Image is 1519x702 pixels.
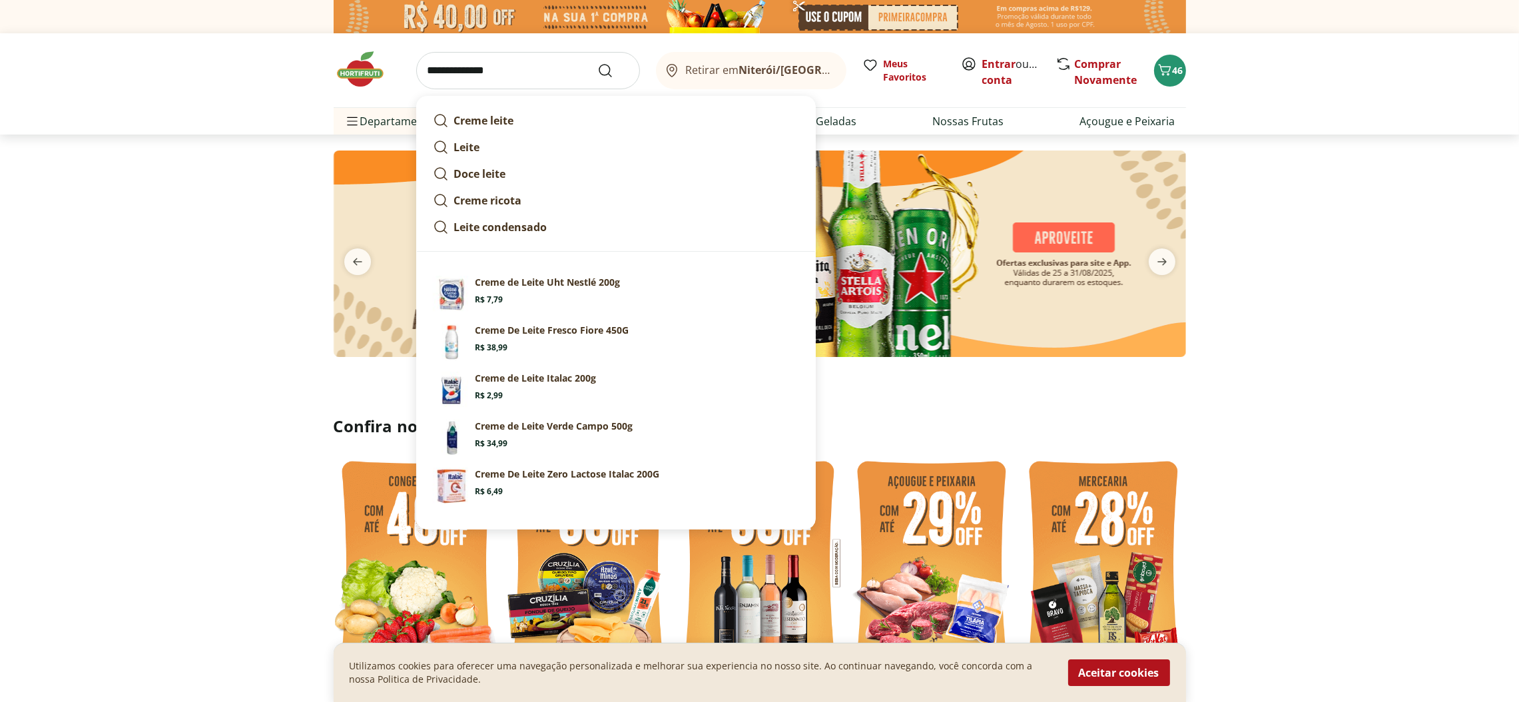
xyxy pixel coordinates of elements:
img: Principal [433,324,470,361]
p: Creme de Leite Uht Nestlé 200g [475,276,621,289]
p: Creme de Leite Italac 200g [475,372,597,385]
input: search [416,52,640,89]
strong: Leite [454,140,480,155]
img: Hortifruti [334,49,400,89]
strong: Creme leite [454,113,514,128]
p: Creme De Leite Fresco Fiore 450G [475,324,629,337]
span: ou [982,56,1042,88]
a: Creme de Leite Italac Leve 200gCreme de Leite Italac 200gR$ 2,99 [428,366,804,414]
a: PrincipalCreme De Leite Fresco Fiore 450GR$ 38,99 [428,318,804,366]
span: 46 [1173,64,1183,77]
strong: Doce leite [454,167,506,181]
b: Niterói/[GEOGRAPHIC_DATA] [739,63,890,77]
span: Retirar em [685,64,832,76]
a: Leite condensado [428,214,804,240]
span: R$ 34,99 [475,438,508,449]
span: Departamentos [344,105,440,137]
img: Creme de Leite Verde Campo 500g [433,420,470,457]
img: Creme de Leite Italac Leve 200g [433,372,470,409]
span: R$ 7,79 [475,294,503,305]
a: Creme de Leite Uht Nestlé 200gR$ 7,79 [428,270,804,318]
span: Meus Favoritos [884,57,945,84]
img: feira [334,453,499,673]
button: Retirar emNiterói/[GEOGRAPHIC_DATA] [656,52,846,89]
a: PrincipalCreme De Leite Zero Lactose Italac 200GR$ 6,49 [428,462,804,510]
a: Açougue e Peixaria [1079,113,1175,129]
strong: Leite condensado [454,220,547,234]
p: Creme De Leite Zero Lactose Italac 200G [475,468,660,481]
a: Entrar [982,57,1016,71]
a: Creme leite [428,107,804,134]
span: R$ 2,99 [475,390,503,401]
button: next [1138,248,1186,275]
button: Carrinho [1154,55,1186,87]
a: Comprar Novamente [1075,57,1137,87]
span: R$ 6,49 [475,486,503,497]
a: Creme de Leite Verde Campo 500gCreme de Leite Verde Campo 500gR$ 34,99 [428,414,804,462]
a: Doce leite [428,161,804,187]
img: vinho [677,453,842,673]
button: Submit Search [597,63,629,79]
img: Principal [433,468,470,505]
img: açougue [849,453,1014,673]
a: Nossas Frutas [932,113,1004,129]
img: refrigerados [505,453,671,673]
button: previous [334,248,382,275]
p: Creme de Leite Verde Campo 500g [475,420,633,433]
h2: Confira nossos descontos exclusivos [334,416,1186,437]
img: mercearia [1021,453,1186,673]
span: R$ 38,99 [475,342,508,353]
button: Menu [344,105,360,137]
strong: Creme ricota [454,193,522,208]
a: Criar conta [982,57,1056,87]
a: Leite [428,134,804,161]
button: Aceitar cookies [1068,659,1170,686]
a: Meus Favoritos [862,57,945,84]
p: Utilizamos cookies para oferecer uma navegação personalizada e melhorar sua experiencia no nosso ... [350,659,1052,686]
a: Creme ricota [428,187,804,214]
